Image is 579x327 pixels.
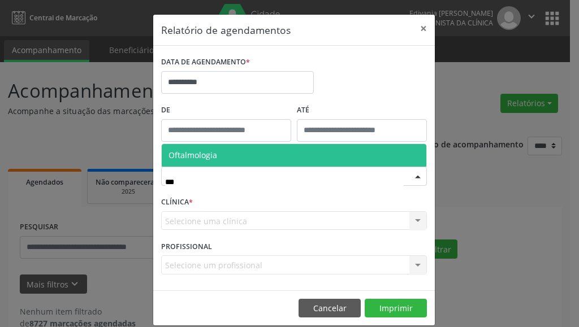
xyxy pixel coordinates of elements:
button: Cancelar [299,299,361,318]
label: ATÉ [297,102,427,119]
h5: Relatório de agendamentos [161,23,291,37]
button: Imprimir [365,299,427,318]
label: DATA DE AGENDAMENTO [161,54,250,71]
label: PROFISSIONAL [161,238,212,255]
label: CLÍNICA [161,194,193,211]
button: Close [412,15,435,42]
label: De [161,102,291,119]
span: Oftalmologia [168,150,217,160]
